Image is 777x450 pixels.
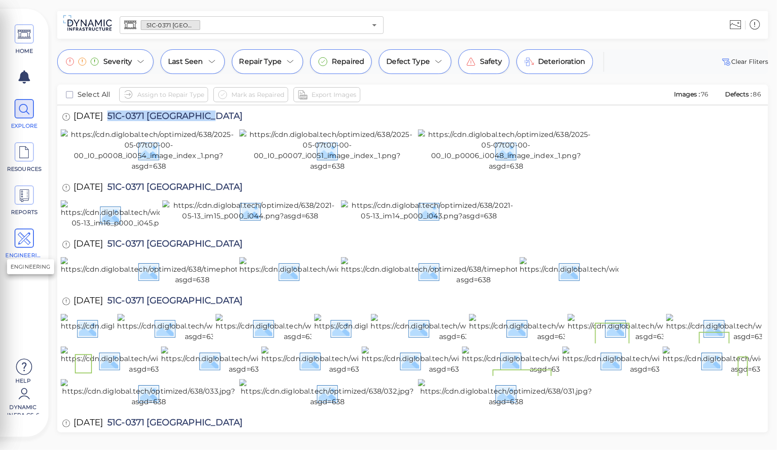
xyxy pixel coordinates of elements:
span: [DATE] [73,111,103,123]
img: https://cdn.diglobal.tech/width210/638/045.jpg?asgd=638 [314,314,484,342]
img: https://cdn.diglobal.tech/width210/638/timephoto_20200309_113914.jpg?asgd=638 [239,257,500,285]
span: Last Seen [168,56,203,67]
span: 51C-0371 [GEOGRAPHIC_DATA] [103,239,242,251]
span: [DATE] [73,296,103,308]
span: [DATE] [73,418,103,430]
span: 51C-0371 [GEOGRAPHIC_DATA] [103,296,242,308]
img: https://cdn.diglobal.tech/width210/638/047.jpg?asgd=638 [117,314,287,342]
img: https://cdn.diglobal.tech/width210/638/038.jpg?asgd=638 [261,347,431,375]
img: https://cdn.diglobal.tech/optimized/638/2025-05-07t00-00-00_I0_p0006_i0048_image_index_1.png?asgd... [418,129,594,172]
iframe: Chat [740,410,770,443]
span: EXPLORE [6,122,43,130]
span: 51C-0371 [GEOGRAPHIC_DATA] [141,21,200,30]
span: Export Images [312,89,356,100]
span: Safety [480,56,502,67]
span: Dynamic Infra CS-6 [4,403,42,415]
span: ENGINEERING [6,251,43,259]
span: 51C-0371 [GEOGRAPHIC_DATA] [103,111,242,123]
span: Deterioration [538,56,586,67]
img: https://cdn.diglobal.tech/optimized/638/2025-05-07t00-00-00_I0_p0007_i0051_image_index_1.png?asgd... [239,129,415,172]
span: HOME [6,47,43,55]
img: https://cdn.diglobal.tech/width210/638/035.jpg?asgd=638 [562,347,732,375]
span: Select All [77,89,110,100]
img: https://cdn.diglobal.tech/width210/638/046.jpg?asgd=638 [216,314,386,342]
img: https://cdn.diglobal.tech/width210/638/036.jpg?asgd=638 [462,347,632,375]
img: https://cdn.diglobal.tech/optimized/638/timephoto_20200309_113917.jpg?asgd=638 [61,257,324,285]
span: Repair Type [239,56,282,67]
span: Clear Fliters [721,56,768,67]
img: https://cdn.diglobal.tech/optimized/638/2021-05-13_im14_p000_i043.png?asgd=638 [341,200,517,221]
button: Open [368,19,381,31]
img: https://cdn.diglobal.tech/width210/638/2021-05-13_im16_p000_i045.png?asgd=638 [61,200,219,229]
img: https://cdn.diglobal.tech/width210/638/044.jpg?asgd=638 [371,314,542,342]
img: https://cdn.diglobal.tech/optimized/638/timephoto_20200309_112456.jpg?asgd=638 [341,257,607,285]
span: RESOURCES [6,165,43,173]
img: https://cdn.diglobal.tech/optimized/638/031.jpg?asgd=638 [418,379,594,407]
span: Images : [673,90,701,98]
span: [DATE] [73,239,103,251]
img: https://cdn.diglobal.tech/width210/638/037.jpg?asgd=638 [362,347,531,375]
img: https://cdn.diglobal.tech/optimized/638/033.jpg?asgd=638 [61,379,237,407]
span: 86 [753,90,761,98]
span: REPORTS [6,208,43,216]
span: Mark as Repaired [231,89,284,100]
span: 76 [701,90,709,98]
img: https://cdn.diglobal.tech/width210/638/048.jpg?asgd=638 [61,314,231,342]
img: https://cdn.diglobal.tech/optimized/638/2025-05-07t00-00-00_I0_p0008_i0054_image_index_1.png?asgd... [61,129,237,172]
img: https://cdn.diglobal.tech/width210/638/042.jpg?asgd=638 [568,314,738,342]
span: Assign to Repair Type [137,89,204,100]
span: [DATE] [73,182,103,194]
span: Help [4,377,42,384]
span: Severity [103,56,132,67]
span: 51C-0371 [GEOGRAPHIC_DATA] [103,418,242,430]
span: Defect Type [386,56,430,67]
img: https://cdn.diglobal.tech/width210/638/043.jpg?asgd=638 [469,314,639,342]
img: https://cdn.diglobal.tech/width210/638/039.jpg?asgd=638 [161,347,331,375]
span: 51C-0371 [GEOGRAPHIC_DATA] [103,182,242,194]
span: Defects : [724,90,753,98]
span: Repaired [332,56,364,67]
img: https://cdn.diglobal.tech/optimized/638/2021-05-13_im15_p000_i044.png?asgd=638 [162,200,338,221]
img: https://cdn.diglobal.tech/width210/638/040.jpg?asgd=638 [61,347,232,375]
img: https://cdn.diglobal.tech/optimized/638/032.jpg?asgd=638 [239,379,415,407]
